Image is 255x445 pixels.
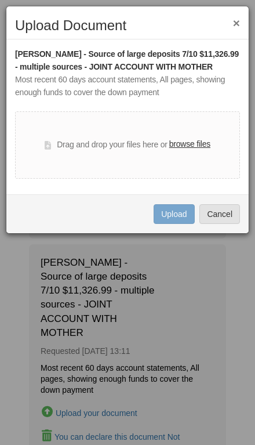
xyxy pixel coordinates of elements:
[154,204,194,224] button: Upload
[199,204,240,224] button: Cancel
[15,48,240,74] div: [PERSON_NAME] - Source of large deposits 7/10 $11,326.99 - multiple sources - JOINT ACCOUNT WITH ...
[233,17,240,29] button: ×
[45,138,210,152] div: Drag and drop your files here or
[15,18,240,33] h2: Upload Document
[169,138,210,151] label: browse files
[15,74,240,99] div: Most recent 60 days account statements, All pages, showing enough funds to cover the down payment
